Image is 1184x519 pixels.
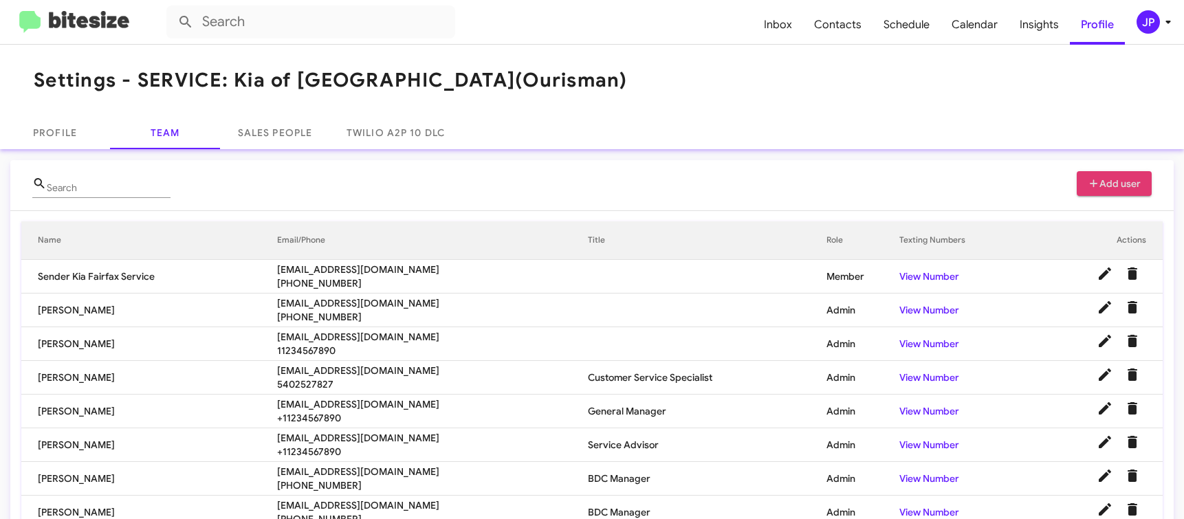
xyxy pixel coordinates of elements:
[941,5,1009,45] a: Calendar
[899,405,959,417] a: View Number
[826,462,899,496] td: Admin
[277,397,588,411] span: [EMAIL_ADDRESS][DOMAIN_NAME]
[277,221,588,260] th: Email/Phone
[21,361,277,395] td: [PERSON_NAME]
[1119,260,1146,287] button: Delete User
[826,327,899,361] td: Admin
[277,498,588,512] span: [EMAIL_ADDRESS][DOMAIN_NAME]
[277,431,588,445] span: [EMAIL_ADDRESS][DOMAIN_NAME]
[21,462,277,496] td: [PERSON_NAME]
[899,221,1026,260] th: Texting Numbers
[21,221,277,260] th: Name
[1137,10,1160,34] div: JP
[826,428,899,462] td: Admin
[515,68,628,92] span: (Ourisman)
[277,296,588,310] span: [EMAIL_ADDRESS][DOMAIN_NAME]
[753,5,803,45] a: Inbox
[277,465,588,478] span: [EMAIL_ADDRESS][DOMAIN_NAME]
[277,310,588,324] span: [PHONE_NUMBER]
[899,472,959,485] a: View Number
[1070,5,1125,45] a: Profile
[110,116,220,149] a: Team
[899,304,959,316] a: View Number
[899,371,959,384] a: View Number
[1088,171,1141,196] span: Add user
[588,428,826,462] td: Service Advisor
[1009,5,1070,45] a: Insights
[34,69,628,91] h1: Settings - SERVICE: Kia of [GEOGRAPHIC_DATA]
[277,330,588,344] span: [EMAIL_ADDRESS][DOMAIN_NAME]
[899,338,959,350] a: View Number
[166,5,455,38] input: Search
[21,395,277,428] td: [PERSON_NAME]
[277,411,588,425] span: +11234567890
[277,445,588,459] span: +11234567890
[826,294,899,327] td: Admin
[588,361,826,395] td: Customer Service Specialist
[1077,171,1152,196] button: Add user
[21,428,277,462] td: [PERSON_NAME]
[21,327,277,361] td: [PERSON_NAME]
[277,364,588,377] span: [EMAIL_ADDRESS][DOMAIN_NAME]
[21,294,277,327] td: [PERSON_NAME]
[826,260,899,294] td: Member
[826,221,899,260] th: Role
[588,221,826,260] th: Title
[1125,10,1169,34] button: JP
[1119,294,1146,321] button: Delete User
[277,377,588,391] span: 5402527827
[873,5,941,45] a: Schedule
[1119,462,1146,489] button: Delete User
[1119,361,1146,388] button: Delete User
[277,344,588,357] span: 11234567890
[277,478,588,492] span: [PHONE_NUMBER]
[47,183,171,194] input: Name or Email
[899,506,959,518] a: View Number
[330,116,461,149] a: Twilio A2P 10 DLC
[1119,428,1146,456] button: Delete User
[588,395,826,428] td: General Manager
[220,116,330,149] a: Sales People
[826,395,899,428] td: Admin
[899,270,959,283] a: View Number
[1119,327,1146,355] button: Delete User
[277,263,588,276] span: [EMAIL_ADDRESS][DOMAIN_NAME]
[803,5,873,45] a: Contacts
[899,439,959,451] a: View Number
[1026,221,1163,260] th: Actions
[826,361,899,395] td: Admin
[1119,395,1146,422] button: Delete User
[588,462,826,496] td: BDC Manager
[277,276,588,290] span: [PHONE_NUMBER]
[21,260,277,294] td: Sender Kia Fairfax Service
